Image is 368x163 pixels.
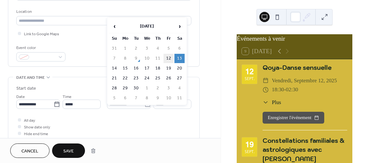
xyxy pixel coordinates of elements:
[174,64,185,73] td: 20
[142,94,152,103] td: 8
[263,98,281,106] button: ​Plus
[24,117,35,124] span: All day
[263,112,324,124] button: Enregistrer l'événement
[109,84,119,93] td: 28
[120,54,130,63] td: 8
[245,150,255,154] div: sept.
[164,94,174,103] td: 10
[109,64,119,73] td: 14
[63,94,72,100] span: Time
[164,84,174,93] td: 3
[237,34,352,44] div: Événements à venir
[153,84,163,93] td: 2
[164,54,174,63] td: 12
[153,54,163,63] td: 11
[120,94,130,103] td: 6
[174,44,185,53] td: 6
[63,148,74,155] span: Save
[153,74,163,83] td: 25
[142,74,152,83] td: 24
[245,68,254,75] div: 12
[174,84,185,93] td: 4
[131,74,141,83] td: 23
[120,34,130,43] th: Mo
[272,98,281,106] span: Plus
[153,64,163,73] td: 18
[109,94,119,103] td: 5
[142,64,152,73] td: 17
[153,34,163,43] th: Th
[263,98,269,106] div: ​
[131,64,141,73] td: 16
[174,34,185,43] th: Sa
[263,76,269,86] div: ​
[24,124,50,131] span: Show date only
[24,131,48,137] span: Hide end time
[164,44,174,53] td: 5
[263,85,269,94] div: ​
[153,94,163,103] td: 9
[10,143,50,158] button: Cancel
[109,34,119,43] th: Su
[142,84,152,93] td: 1
[120,84,130,93] td: 29
[110,20,119,33] span: ‹
[131,44,141,53] td: 2
[272,85,284,94] span: 18:30
[131,34,141,43] th: Tu
[142,44,152,53] td: 3
[109,44,119,53] td: 31
[16,94,25,100] span: Date
[142,34,152,43] th: We
[109,54,119,63] td: 7
[142,54,152,63] td: 10
[164,64,174,73] td: 19
[174,74,185,83] td: 27
[284,85,286,94] span: -
[109,74,119,83] td: 21
[263,63,347,72] div: Qoya-Danse sensuelle
[120,74,130,83] td: 22
[16,74,45,81] span: Date and time
[120,64,130,73] td: 15
[153,44,163,53] td: 4
[21,148,38,155] span: Cancel
[16,45,64,51] div: Event color
[24,31,59,37] span: Link to Google Maps
[120,44,130,53] td: 1
[245,141,254,148] div: 19
[245,77,255,81] div: sept.
[52,143,85,158] button: Save
[16,85,36,92] div: Start date
[120,20,174,33] th: [DATE]
[16,8,190,15] div: Location
[286,85,298,94] span: 02:30
[175,20,184,33] span: ›
[164,74,174,83] td: 26
[131,84,141,93] td: 30
[164,34,174,43] th: Fr
[272,76,337,86] span: vendredi, septembre 12, 2025
[131,94,141,103] td: 7
[174,94,185,103] td: 11
[263,136,344,163] a: Constellations familiales & astrologiques avec [PERSON_NAME]
[131,54,141,63] td: 9
[174,54,185,63] td: 13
